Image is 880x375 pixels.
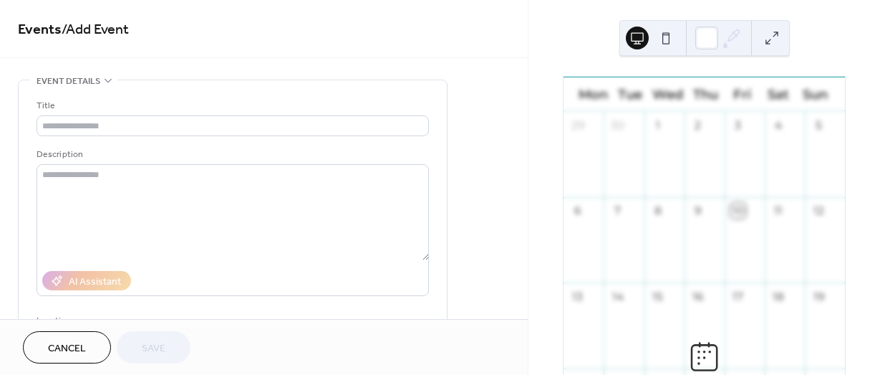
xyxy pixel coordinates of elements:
[811,118,826,133] div: 5
[37,147,426,162] div: Description
[760,77,797,111] div: Sat
[610,203,626,219] div: 7
[650,118,666,133] div: 1
[724,77,760,111] div: Fri
[62,16,129,44] span: / Add Event
[811,289,826,305] div: 19
[610,289,626,305] div: 14
[770,203,786,219] div: 11
[37,98,426,113] div: Title
[37,313,426,328] div: Location
[797,77,833,111] div: Sun
[18,16,62,44] a: Events
[730,289,746,305] div: 17
[730,203,746,219] div: 10
[690,118,706,133] div: 2
[570,118,586,133] div: 29
[650,203,666,219] div: 8
[570,203,586,219] div: 6
[770,118,786,133] div: 4
[687,77,724,111] div: Thu
[570,289,586,305] div: 13
[48,341,86,356] span: Cancel
[730,118,746,133] div: 3
[37,74,100,89] span: Event details
[690,289,706,305] div: 16
[610,118,626,133] div: 30
[649,77,687,111] div: Wed
[575,77,611,111] div: Mon
[770,289,786,305] div: 18
[612,77,649,111] div: Tue
[690,203,706,219] div: 9
[650,289,666,305] div: 15
[23,331,111,364] button: Cancel
[811,203,826,219] div: 12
